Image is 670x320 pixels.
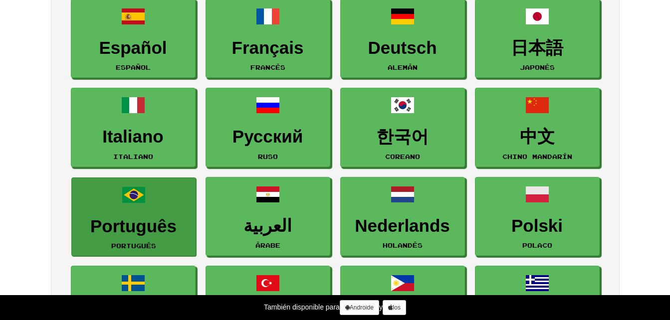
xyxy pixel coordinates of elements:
font: Androide [350,304,374,311]
small: Polaco [522,242,552,249]
small: Francés [250,64,285,71]
h3: Português [77,217,191,236]
small: Español [116,64,151,71]
h3: 中文 [480,127,594,147]
font: y [379,303,383,311]
a: РусскийRuso [206,88,330,167]
a: NederlandsHolandés [340,177,465,256]
h3: Deutsch [346,38,459,58]
h3: Русский [211,127,325,147]
small: Coreano [385,153,420,160]
small: Ruso [258,153,278,160]
a: ItalianoItaliano [71,88,196,167]
small: Chino mandarín [502,153,572,160]
small: Alemán [388,64,418,71]
a: PortuguêsPortugués [71,177,196,257]
h3: 日本語 [480,38,594,58]
small: Italiano [113,153,153,160]
h3: Italiano [76,127,190,147]
h3: Nederlands [346,216,459,236]
h3: 한국어 [346,127,459,147]
small: Árabe [255,242,280,249]
h3: Français [211,38,325,58]
h3: العربية [211,216,325,236]
font: También disponible para [264,303,340,311]
small: Portugués [111,242,156,249]
font: Ios [393,304,401,311]
small: Japonés [520,64,555,71]
a: 한국어Coreano [340,88,465,167]
small: Holandés [383,242,423,249]
h3: Español [76,38,190,58]
a: 中文Chino mandarín [475,88,600,167]
a: العربيةÁrabe [206,177,330,256]
a: Androide [340,300,379,315]
h3: Polski [480,216,594,236]
a: Ios [383,300,406,315]
a: PolskiPolaco [475,177,600,256]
